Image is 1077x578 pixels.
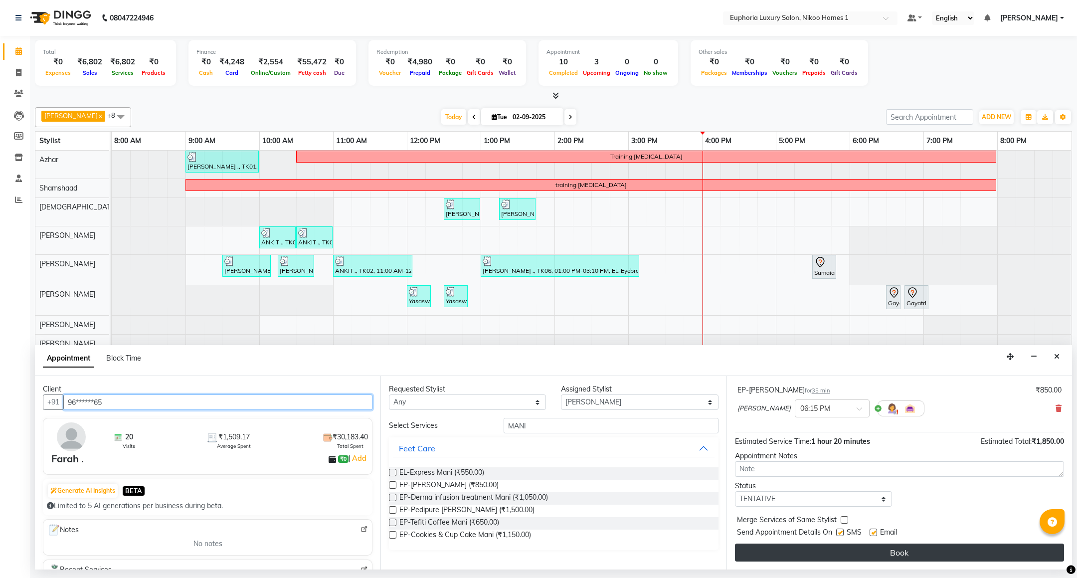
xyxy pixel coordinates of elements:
[880,527,897,540] span: Email
[399,442,435,454] div: Feet Care
[510,110,559,125] input: 2025-09-02
[735,437,811,446] span: Estimated Service Time:
[39,320,95,329] span: [PERSON_NAME]
[293,56,331,68] div: ₹55,472
[407,69,433,76] span: Prepaid
[580,69,613,76] span: Upcoming
[800,56,828,68] div: ₹0
[106,354,141,363] span: Block Time
[39,155,58,164] span: Azhar
[48,484,118,498] button: Generate AI Insights
[248,69,293,76] span: Online/Custom
[217,442,251,450] span: Average Spent
[334,256,411,275] div: ANKIT ., TK02, 11:00 AM-12:05 PM, EP-Calmagic Treatment
[1036,385,1062,395] div: ₹850.00
[393,439,714,457] button: Feet Care
[186,134,218,148] a: 9:00 AM
[561,384,718,394] div: Assigned Stylist
[699,69,729,76] span: Packages
[445,199,479,218] div: [PERSON_NAME] ., TK05, 12:30 PM-01:00 PM, EP-[PERSON_NAME] Trim/Design MEN
[887,287,899,308] div: Gayatri ., TK04, 06:30 PM-06:35 PM, EL-Eyebrows Threading
[735,481,892,491] div: Status
[39,202,117,211] span: [DEMOGRAPHIC_DATA]
[381,420,496,431] div: Select Services
[43,350,94,368] span: Appointment
[80,69,100,76] span: Sales
[107,111,123,119] span: +8
[218,432,250,442] span: ₹1,509.17
[51,451,84,466] div: Farah .
[186,152,258,171] div: [PERSON_NAME] ., TK01, 09:00 AM-10:00 AM, EP-Artistic Cut - Creative Stylist
[811,437,870,446] span: 1 hour 20 minutes
[139,56,168,68] div: ₹0
[737,515,837,527] span: Merge Services of Same Stylist
[496,69,518,76] span: Wallet
[43,69,73,76] span: Expenses
[737,527,832,540] span: Send Appointment Details On
[555,134,586,148] a: 2:00 PM
[399,505,535,517] span: EP-Pedipure [PERSON_NAME] (₹1,500.00)
[44,112,98,120] span: [PERSON_NAME]
[43,384,372,394] div: Client
[196,56,215,68] div: ₹0
[399,480,499,492] span: EP-[PERSON_NAME] (₹850.00)
[98,112,102,120] a: x
[613,69,641,76] span: Ongoing
[629,134,660,148] a: 3:00 PM
[39,339,95,348] span: [PERSON_NAME]
[196,69,215,76] span: Cash
[805,387,830,394] small: for
[886,402,898,414] img: Hairdresser.png
[436,56,464,68] div: ₹0
[905,287,927,308] div: Gayatri ., TK04, 06:45 PM-07:05 PM, EL-Upperlip Threading
[223,256,270,275] div: [PERSON_NAME] ., TK01, 09:30 AM-10:10 AM, EP-Whitening Clean-Up
[496,56,518,68] div: ₹0
[260,228,295,247] div: ANKIT ., TK02, 10:00 AM-10:30 AM, EL-HAIR CUT (Senior Stylist) with hairwash MEN
[812,387,830,394] span: 35 min
[407,134,443,148] a: 12:00 PM
[546,48,670,56] div: Appointment
[399,467,484,480] span: EL-Express Mani (₹550.00)
[408,287,430,306] div: Yasaswy ., TK03, 12:00 PM-12:20 PM, EP-Full Arms Catridge Wax
[904,402,916,414] img: Interior.png
[828,56,860,68] div: ₹0
[139,69,168,76] span: Products
[39,136,60,145] span: Stylist
[43,48,168,56] div: Total
[337,442,363,450] span: Total Spent
[296,69,329,76] span: Petty cash
[43,394,64,410] button: +91
[735,544,1064,562] button: Book
[580,56,613,68] div: 3
[43,56,73,68] div: ₹0
[737,385,830,395] div: EP-[PERSON_NAME]
[610,152,683,161] div: Training [MEDICAL_DATA]
[331,56,348,68] div: ₹0
[376,69,403,76] span: Voucher
[333,432,368,442] span: ₹30,183.40
[389,384,546,394] div: Requested Stylist
[63,394,372,410] input: Search by Name/Mobile/Email/Code
[641,69,670,76] span: No show
[776,134,808,148] a: 5:00 PM
[57,422,86,451] img: avatar
[729,56,770,68] div: ₹0
[109,69,136,76] span: Services
[1050,349,1064,365] button: Close
[47,564,112,576] span: Recent Services
[464,56,496,68] div: ₹0
[112,134,144,148] a: 8:00 AM
[546,69,580,76] span: Completed
[123,442,135,450] span: Visits
[770,56,800,68] div: ₹0
[982,113,1011,121] span: ADD NEW
[248,56,293,68] div: ₹2,554
[813,256,835,277] div: Sumaiah ., TK08, 05:30 PM-05:50 PM, EL-Eyebrows Threading
[555,181,627,190] div: training [MEDICAL_DATA]
[1000,13,1058,23] span: [PERSON_NAME]
[464,69,496,76] span: Gift Cards
[39,231,95,240] span: [PERSON_NAME]
[504,418,718,433] input: Search by service name
[828,69,860,76] span: Gift Cards
[641,56,670,68] div: 0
